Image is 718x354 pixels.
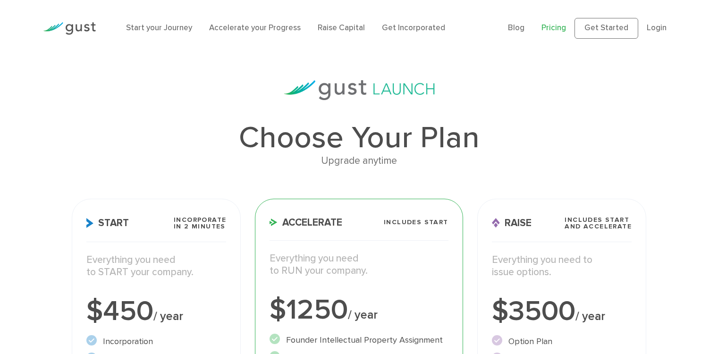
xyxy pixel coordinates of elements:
span: Raise [492,218,532,228]
span: / year [153,309,183,323]
img: Accelerate Icon [270,219,278,226]
span: Includes START [384,219,448,226]
p: Everything you need to START your company. [86,254,227,279]
a: Blog [508,23,524,33]
img: Start Icon X2 [86,218,93,228]
p: Everything you need to issue options. [492,254,632,279]
div: $3500 [492,297,632,326]
a: Pricing [541,23,566,33]
a: Get Started [574,18,638,39]
a: Raise Capital [318,23,365,33]
span: / year [575,309,605,323]
div: Upgrade anytime [72,153,646,169]
span: Accelerate [270,218,342,228]
li: Option Plan [492,335,632,348]
span: Start [86,218,129,228]
li: Founder Intellectual Property Assignment [270,334,448,346]
img: gust-launch-logos.svg [284,80,435,100]
div: $1250 [270,296,448,324]
a: Login [647,23,667,33]
div: $450 [86,297,227,326]
span: Incorporate in 2 Minutes [174,217,226,230]
span: / year [348,308,378,322]
a: Start your Journey [126,23,192,33]
img: Raise Icon [492,218,500,228]
img: Gust Logo [43,22,96,35]
p: Everything you need to RUN your company. [270,253,448,278]
span: Includes START and ACCELERATE [565,217,632,230]
a: Accelerate your Progress [209,23,301,33]
li: Incorporation [86,335,227,348]
a: Get Incorporated [382,23,445,33]
h1: Choose Your Plan [72,123,646,153]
